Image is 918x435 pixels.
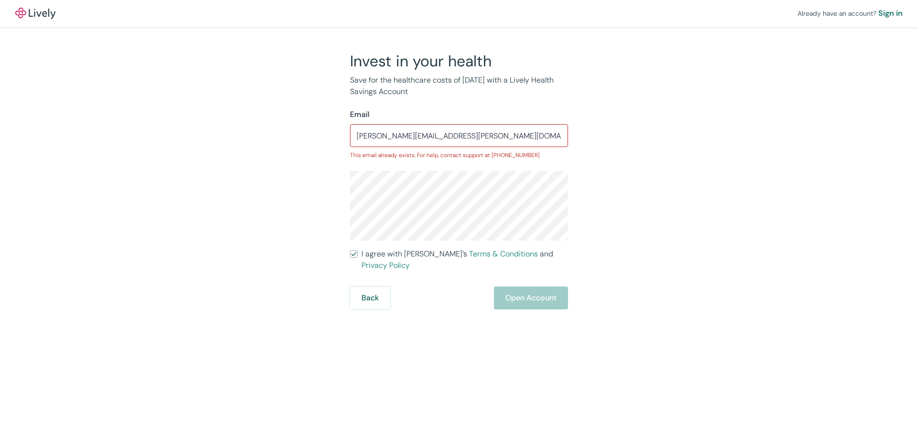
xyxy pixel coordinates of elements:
a: Terms & Conditions [469,249,538,259]
p: Save for the healthcare costs of [DATE] with a Lively Health Savings Account [350,74,568,97]
a: Privacy Policy [361,260,410,270]
a: LivelyLively [15,8,55,19]
h2: Invest in your health [350,52,568,71]
img: Lively [15,8,55,19]
div: Already have an account? [798,8,903,19]
p: This email already exists. For help, contact support at [PHONE_NUMBER] [350,151,568,159]
a: Sign in [878,8,903,19]
span: I agree with [PERSON_NAME]’s and [361,248,568,271]
button: Back [350,286,390,309]
label: Email [350,109,370,120]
